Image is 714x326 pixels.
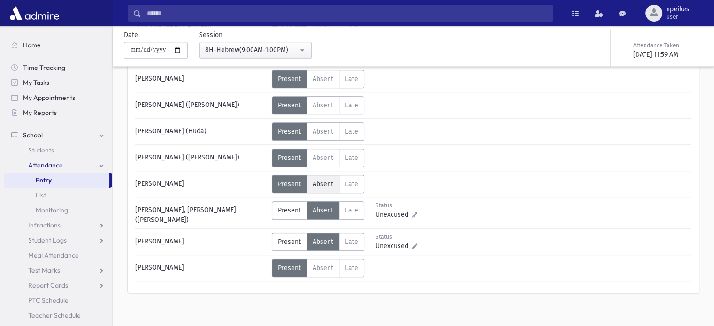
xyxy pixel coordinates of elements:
[28,236,67,244] span: Student Logs
[4,173,109,188] a: Entry
[313,154,333,162] span: Absent
[199,30,223,40] label: Session
[345,154,358,162] span: Late
[131,175,272,193] div: [PERSON_NAME]
[36,176,52,184] span: Entry
[666,6,690,13] span: npeikes
[278,101,301,109] span: Present
[272,70,364,88] div: AttTypes
[633,50,701,60] div: [DATE] 11:59 AM
[141,5,553,22] input: Search
[376,201,417,210] div: Status
[205,45,298,55] div: 8H-Hebrew(9:00AM-1:00PM)
[633,41,701,50] div: Attendance Taken
[28,146,54,154] span: Students
[36,206,68,214] span: Monitoring
[23,41,41,49] span: Home
[4,218,112,233] a: Infractions
[4,248,112,263] a: Meal Attendance
[28,281,68,289] span: Report Cards
[4,128,112,143] a: School
[28,311,81,319] span: Teacher Schedule
[345,180,358,188] span: Late
[28,251,79,259] span: Meal Attendance
[4,278,112,293] a: Report Cards
[28,296,69,304] span: PTC Schedule
[278,206,301,214] span: Present
[28,221,61,229] span: Infractions
[278,154,301,162] span: Present
[345,238,358,246] span: Late
[278,180,301,188] span: Present
[272,149,364,167] div: AttTypes
[278,238,301,246] span: Present
[28,266,60,274] span: Test Marks
[313,238,333,246] span: Absent
[131,96,272,114] div: [PERSON_NAME] ([PERSON_NAME])
[8,4,61,23] img: AdmirePro
[313,75,333,83] span: Absent
[313,101,333,109] span: Absent
[131,122,272,141] div: [PERSON_NAME] (Huda)
[345,264,358,272] span: Late
[23,131,43,139] span: School
[376,241,412,251] span: Unexcused
[272,201,364,220] div: AttTypes
[313,206,333,214] span: Absent
[278,128,301,136] span: Present
[313,128,333,136] span: Absent
[4,158,112,173] a: Attendance
[199,42,312,59] button: 8H-Hebrew(9:00AM-1:00PM)
[131,259,272,277] div: [PERSON_NAME]
[131,149,272,167] div: [PERSON_NAME] ([PERSON_NAME])
[272,122,364,141] div: AttTypes
[131,201,272,225] div: [PERSON_NAME], [PERSON_NAME] ([PERSON_NAME])
[272,96,364,114] div: AttTypes
[666,13,690,21] span: User
[345,75,358,83] span: Late
[28,161,63,169] span: Attendance
[4,143,112,158] a: Students
[4,75,112,90] a: My Tasks
[4,263,112,278] a: Test Marks
[313,180,333,188] span: Absent
[272,259,364,277] div: AttTypes
[131,70,272,88] div: [PERSON_NAME]
[272,175,364,193] div: AttTypes
[23,108,57,117] span: My Reports
[23,63,65,72] span: Time Tracking
[376,233,417,241] div: Status
[345,128,358,136] span: Late
[23,78,49,87] span: My Tasks
[131,233,272,251] div: [PERSON_NAME]
[272,233,364,251] div: AttTypes
[4,233,112,248] a: Student Logs
[124,30,138,40] label: Date
[376,210,412,220] span: Unexcused
[4,38,112,53] a: Home
[4,90,112,105] a: My Appointments
[4,60,112,75] a: Time Tracking
[313,264,333,272] span: Absent
[4,308,112,323] a: Teacher Schedule
[4,203,112,218] a: Monitoring
[4,105,112,120] a: My Reports
[278,264,301,272] span: Present
[278,75,301,83] span: Present
[345,101,358,109] span: Late
[36,191,46,199] span: List
[4,293,112,308] a: PTC Schedule
[345,206,358,214] span: Late
[4,188,112,203] a: List
[23,93,75,102] span: My Appointments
